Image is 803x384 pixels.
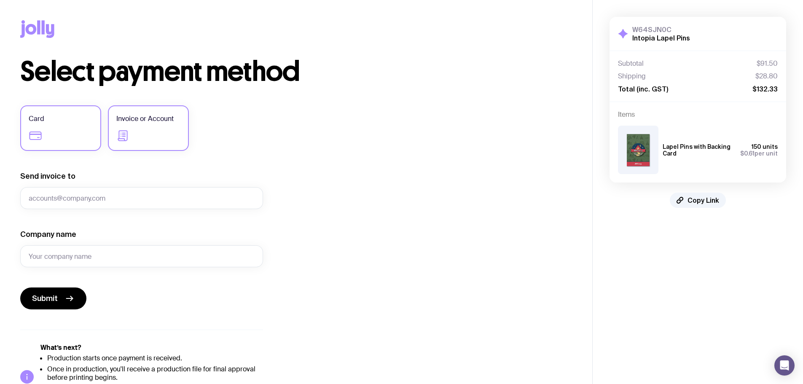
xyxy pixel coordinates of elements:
[752,143,778,150] span: 150 units
[20,58,572,85] h1: Select payment method
[632,25,690,34] h3: W64SJN0C
[757,59,778,68] span: $91.50
[688,196,719,204] span: Copy Link
[632,34,690,42] h2: Intopia Lapel Pins
[752,85,778,93] span: $132.33
[40,344,263,352] h5: What’s next?
[20,229,76,239] label: Company name
[20,287,86,309] button: Submit
[774,355,795,376] div: Open Intercom Messenger
[618,59,644,68] span: Subtotal
[755,72,778,81] span: $28.80
[618,72,646,81] span: Shipping
[20,187,263,209] input: accounts@company.com
[47,365,263,382] li: Once in production, you'll receive a production file for final approval before printing begins.
[20,245,263,267] input: Your company name
[116,114,174,124] span: Invoice or Account
[20,171,75,181] label: Send invoice to
[663,143,733,157] h3: Lapel Pins with Backing Card
[29,114,44,124] span: Card
[670,193,726,208] button: Copy Link
[32,293,58,303] span: Submit
[740,150,778,157] span: per unit
[618,85,668,93] span: Total (inc. GST)
[618,110,778,119] h4: Items
[47,354,263,363] li: Production starts once payment is received.
[740,150,755,157] span: $0.61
